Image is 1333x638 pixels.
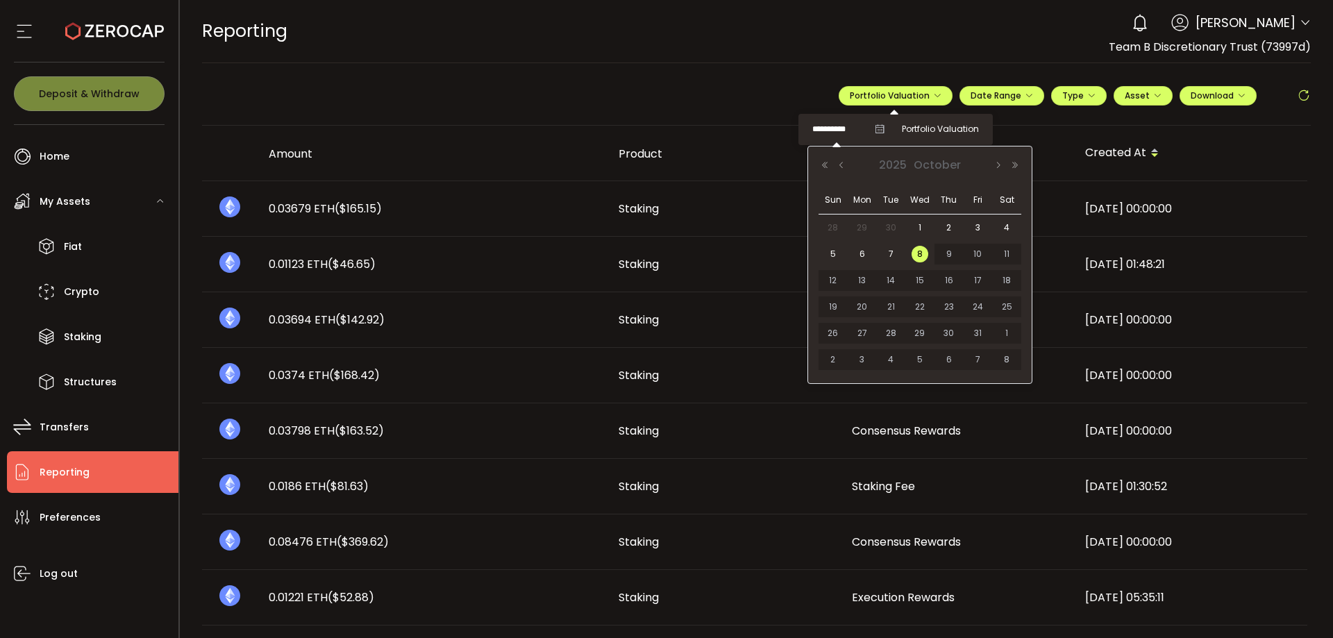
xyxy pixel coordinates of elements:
[882,325,899,342] span: 28
[825,299,841,315] span: 19
[882,219,899,236] span: 30
[969,351,986,368] span: 7
[998,351,1015,368] span: 8
[328,256,376,272] span: ($46.65)
[969,325,986,342] span: 31
[202,19,287,43] span: Reporting
[619,256,659,272] span: Staking
[969,219,986,236] span: 3
[64,327,101,347] span: Staking
[825,272,841,289] span: 12
[1074,478,1307,494] div: [DATE] 01:30:52
[854,325,871,342] span: 27
[912,325,928,342] span: 29
[1062,90,1096,101] span: Type
[1074,312,1307,328] div: [DATE] 00:00:00
[607,146,841,162] div: Product
[269,201,382,217] span: 0.03679 ETH
[839,86,953,106] button: Portfolio Valuation
[64,237,82,257] span: Fiat
[1074,367,1307,383] div: [DATE] 00:00:00
[819,186,848,215] th: Sun
[269,534,389,550] span: 0.08476 ETH
[619,589,659,605] span: Staking
[998,299,1015,315] span: 25
[852,478,915,494] span: Staking Fee
[912,299,928,315] span: 22
[825,351,841,368] span: 2
[219,308,240,328] img: eth_portfolio.svg
[1074,423,1307,439] div: [DATE] 00:00:00
[825,246,841,262] span: 5
[219,530,240,551] img: eth_portfolio.svg
[882,299,899,315] span: 21
[328,589,374,605] span: ($52.88)
[875,157,910,173] span: 2025
[40,192,90,212] span: My Assets
[1074,256,1307,272] div: [DATE] 01:48:21
[854,272,871,289] span: 13
[992,186,1021,215] th: Sat
[998,325,1015,342] span: 1
[219,585,240,606] img: eth_portfolio.svg
[1051,86,1107,106] button: Type
[882,246,899,262] span: 7
[854,246,871,262] span: 6
[40,507,101,528] span: Preferences
[39,89,140,99] span: Deposit & Withdraw
[1264,571,1333,638] iframe: Chat Widget
[40,462,90,482] span: Reporting
[854,299,871,315] span: 20
[941,325,957,342] span: 30
[40,146,69,167] span: Home
[40,564,78,584] span: Log out
[959,86,1044,106] button: Date Range
[852,534,961,550] span: Consensus Rewards
[329,367,380,383] span: ($168.42)
[219,363,240,384] img: eth_portfolio.svg
[825,219,841,236] span: 28
[335,312,385,328] span: ($142.92)
[905,186,934,215] th: Wed
[1074,142,1307,165] div: Created At
[941,272,957,289] span: 16
[269,367,380,383] span: 0.0374 ETH
[850,90,941,101] span: Portfolio Valuation
[619,312,659,328] span: Staking
[1180,86,1257,106] button: Download
[1109,39,1311,55] span: Team B Discretionary Trust (73997d)
[971,90,1033,101] span: Date Range
[998,246,1015,262] span: 11
[1074,589,1307,605] div: [DATE] 05:35:11
[219,474,240,495] img: eth_portfolio.svg
[219,252,240,273] img: eth_portfolio.svg
[848,186,877,215] th: Mon
[269,423,384,439] span: 0.03798 ETH
[40,417,89,437] span: Transfers
[912,246,928,262] span: 8
[854,219,871,236] span: 29
[998,272,1015,289] span: 18
[969,272,986,289] span: 17
[964,186,993,215] th: Fri
[912,219,928,236] span: 1
[335,201,382,217] span: ($165.15)
[882,351,899,368] span: 4
[269,312,385,328] span: 0.03694 ETH
[619,423,659,439] span: Staking
[912,272,928,289] span: 15
[816,160,833,170] button: Previous Year
[969,299,986,315] span: 24
[64,372,117,392] span: Structures
[854,351,871,368] span: 3
[882,272,899,289] span: 14
[833,160,850,170] button: Previous Month
[1191,90,1246,101] span: Download
[941,219,957,236] span: 2
[619,478,659,494] span: Staking
[825,325,841,342] span: 26
[269,478,369,494] span: 0.0186 ETH
[619,534,659,550] span: Staking
[941,351,957,368] span: 6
